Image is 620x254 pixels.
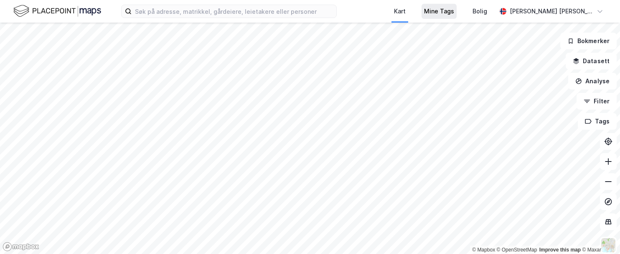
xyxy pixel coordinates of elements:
input: Søk på adresse, matrikkel, gårdeiere, leietakere eller personer [132,5,336,18]
button: Analyse [568,73,617,90]
button: Bokmerker [560,33,617,49]
a: Mapbox homepage [3,242,39,251]
div: [PERSON_NAME] [PERSON_NAME] [510,6,593,16]
button: Tags [578,113,617,130]
div: Mine Tags [424,6,454,16]
div: Kontrollprogram for chat [578,214,620,254]
button: Datasett [566,53,617,69]
a: Improve this map [539,247,581,253]
iframe: Chat Widget [578,214,620,254]
div: Bolig [473,6,487,16]
a: Mapbox [472,247,495,253]
img: logo.f888ab2527a4732fd821a326f86c7f29.svg [13,4,101,18]
div: Kart [394,6,406,16]
a: OpenStreetMap [497,247,537,253]
button: Filter [577,93,617,110]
